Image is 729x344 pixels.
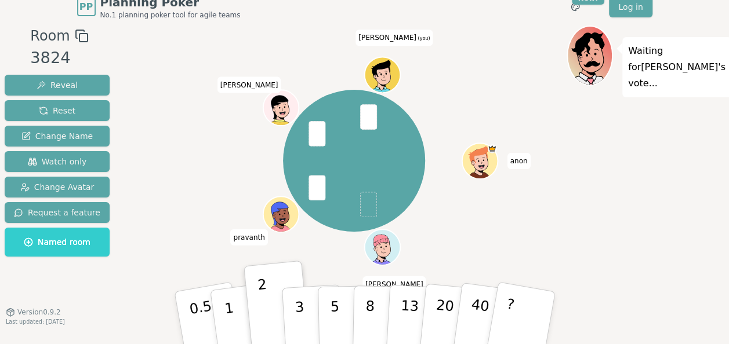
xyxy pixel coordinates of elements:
[5,151,110,172] button: Watch only
[5,75,110,96] button: Reveal
[17,308,61,317] span: Version 0.9.2
[30,25,70,46] span: Room
[6,319,65,325] span: Last updated: [DATE]
[365,58,399,92] button: Click to change your avatar
[256,276,271,339] p: 2
[230,229,267,245] span: Click to change your name
[21,130,93,142] span: Change Name
[5,177,110,197] button: Change Avatar
[100,10,241,20] span: No.1 planning poker tool for agile teams
[20,181,95,193] span: Change Avatar
[217,76,281,93] span: Click to change your name
[356,30,433,46] span: Click to change your name
[30,46,88,70] div: 3824
[507,153,530,169] span: Click to change your name
[14,207,100,218] span: Request a feature
[5,100,110,121] button: Reset
[487,144,496,153] span: anon is the host
[28,156,87,167] span: Watch only
[628,43,726,92] p: Waiting for [PERSON_NAME] 's vote...
[362,276,426,292] span: Click to change your name
[5,228,110,257] button: Named room
[39,105,75,116] span: Reset
[37,79,78,91] span: Reveal
[6,308,61,317] button: Version0.9.2
[5,202,110,223] button: Request a feature
[24,236,90,248] span: Named room
[5,126,110,147] button: Change Name
[416,36,430,41] span: (you)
